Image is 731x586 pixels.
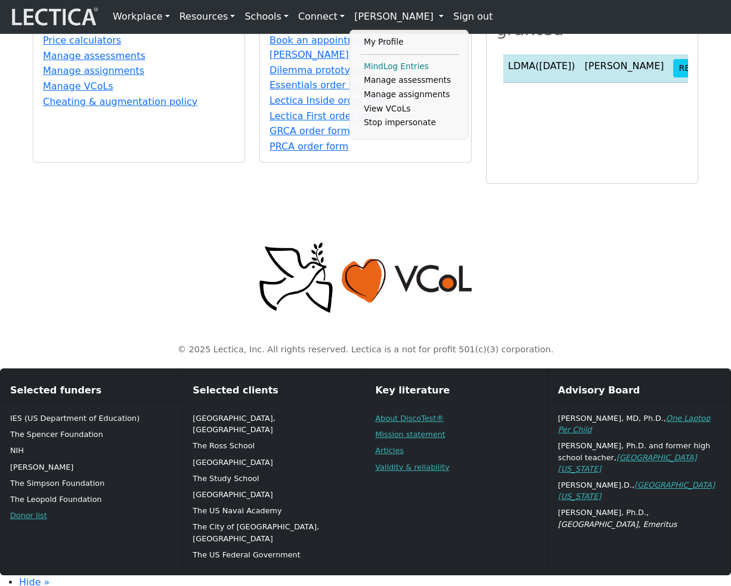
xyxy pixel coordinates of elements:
[549,379,730,403] div: Advisory Board
[270,125,350,137] a: GRCA order form
[558,440,721,475] p: [PERSON_NAME], Ph.D. and former high school teacher,
[270,95,388,106] a: Lectica Inside order form
[376,430,445,439] a: Mission statement
[558,453,697,473] a: [GEOGRAPHIC_DATA][US_STATE]
[361,35,459,49] a: My Profile
[361,60,459,74] a: MindLog Entries
[376,446,404,455] a: Articles
[193,549,355,560] p: The US Federal Government
[558,479,721,502] p: [PERSON_NAME].D.,
[193,440,355,451] p: The Ross School
[183,379,365,403] div: Selected clients
[193,413,355,435] p: [GEOGRAPHIC_DATA], [GEOGRAPHIC_DATA]
[376,414,444,423] a: About DiscoTest®
[10,461,173,473] p: [PERSON_NAME]
[349,5,448,29] a: [PERSON_NAME]
[558,507,721,529] p: [PERSON_NAME], Ph.D.
[10,413,173,424] p: IES (US Department of Education)
[10,429,173,440] p: The Spencer Foundation
[33,343,698,356] p: © 2025 Lectica, Inc. All rights reserved. Lectica is a not for profit 501(c)(3) corporation.
[535,60,575,72] span: ([DATE])
[361,35,459,130] ul: [PERSON_NAME]
[376,463,450,472] a: Validity & reliability
[240,5,293,29] a: Schools
[585,59,664,73] div: [PERSON_NAME]
[558,480,715,501] a: [GEOGRAPHIC_DATA][US_STATE]
[10,511,47,520] a: Donor list
[448,5,497,29] a: Sign out
[366,379,548,403] div: Key literature
[1,379,182,403] div: Selected funders
[43,50,145,61] a: Manage assessments
[293,5,349,29] a: Connect
[503,54,580,83] td: LDMA
[193,521,355,544] p: The City of [GEOGRAPHIC_DATA], [GEOGRAPHIC_DATA]
[10,478,173,489] p: The Simpson Foundation
[270,64,367,76] a: Dilemma prototypes
[193,457,355,468] p: [GEOGRAPHIC_DATA]
[193,489,355,500] p: [GEOGRAPHIC_DATA]
[270,79,371,91] a: Essentials order form
[175,5,240,29] a: Resources
[10,445,173,456] p: NIH
[43,96,197,107] a: Cheating & augmentation policy
[270,35,396,60] a: Book an appointment with [PERSON_NAME]
[361,102,459,116] a: View VCoLs
[673,59,718,77] button: REVOKE
[270,141,348,152] a: PRCA order form
[361,116,459,130] a: Stop impersonate
[361,88,459,102] a: Manage assignments
[193,473,355,484] p: The Study School
[256,241,475,315] img: Peace, love, VCoL
[43,65,144,76] a: Manage assignments
[558,508,677,528] em: , [GEOGRAPHIC_DATA], Emeritus
[270,110,380,122] a: Lectica First order form
[43,80,113,92] a: Manage VCoLs
[108,5,175,29] a: Workplace
[9,5,98,28] img: lecticalive
[193,505,355,516] p: The US Naval Academy
[43,35,121,46] a: Price calculators
[361,73,459,88] a: Manage assessments
[558,413,721,435] p: [PERSON_NAME], MD, Ph.D.,
[10,494,173,505] p: The Leopold Foundation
